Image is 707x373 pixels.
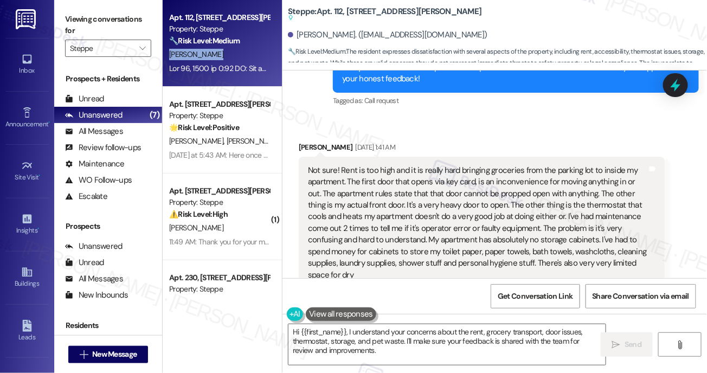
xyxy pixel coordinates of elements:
[5,317,49,346] a: Leads
[65,158,125,170] div: Maintenance
[586,284,696,308] button: Share Conversation via email
[65,273,123,285] div: All Messages
[5,263,49,292] a: Buildings
[65,257,104,268] div: Unread
[288,6,482,24] b: Steppe: Apt. 112, [STREET_ADDRESS][PERSON_NAME]
[299,142,665,157] div: [PERSON_NAME]
[169,49,223,59] span: [PERSON_NAME]
[65,93,104,105] div: Unread
[169,123,239,132] strong: 🌟 Risk Level: Positive
[169,209,228,219] strong: ⚠️ Risk Level: High
[625,339,641,350] span: Send
[169,110,269,121] div: Property: Steppe
[169,197,269,208] div: Property: Steppe
[54,73,162,85] div: Prospects + Residents
[65,126,123,137] div: All Messages
[288,47,345,56] strong: 🔧 Risk Level: Medium
[676,340,684,349] i: 
[593,291,689,302] span: Share Conversation via email
[39,172,41,179] span: •
[169,185,269,197] div: Apt. [STREET_ADDRESS][PERSON_NAME]
[169,284,269,295] div: Property: Steppe
[601,332,653,357] button: Send
[92,349,137,360] span: New Message
[364,96,399,105] span: Call request
[65,241,123,252] div: Unanswered
[169,23,269,35] div: Property: Steppe
[65,191,107,202] div: Escalate
[37,225,39,233] span: •
[65,290,128,301] div: New Inbounds
[16,9,38,29] img: ResiDesk Logo
[48,119,50,126] span: •
[169,36,240,46] strong: 🔧 Risk Level: Medium
[65,11,151,40] label: Viewing conversations for
[70,40,134,57] input: All communities
[54,221,162,232] div: Prospects
[147,107,162,124] div: (7)
[169,296,249,306] strong: ❓ Risk Level: Investigate
[5,157,49,186] a: Site Visit •
[288,324,606,365] textarea: Hi {{first_name}}, I understand your concerns about the rent, grocery transport, door issues, the...
[65,175,132,186] div: WO Follow-ups
[169,223,223,233] span: [PERSON_NAME]
[498,291,573,302] span: Get Conversation Link
[68,346,149,363] button: New Message
[54,320,162,331] div: Residents
[169,12,269,23] div: Apt. 112, [STREET_ADDRESS][PERSON_NAME]
[169,150,290,160] div: [DATE] at 5:43 AM: Here once a month
[80,350,88,359] i: 
[169,99,269,110] div: Apt. [STREET_ADDRESS][PERSON_NAME]
[139,44,145,53] i: 
[288,46,707,81] span: : The resident expresses dissatisfaction with several aspects of the property, including rent, ac...
[333,93,699,108] div: Tagged as:
[65,110,123,121] div: Unanswered
[353,142,396,153] div: [DATE] 1:41 AM
[5,210,49,239] a: Insights •
[65,142,141,153] div: Review follow-ups
[491,284,580,308] button: Get Conversation Link
[612,340,620,349] i: 
[5,50,49,79] a: Inbox
[169,272,269,284] div: Apt. 230, [STREET_ADDRESS][PERSON_NAME]
[169,136,227,146] span: [PERSON_NAME]
[227,136,281,146] span: [PERSON_NAME]
[288,29,487,41] div: [PERSON_NAME]. ([EMAIL_ADDRESS][DOMAIN_NAME])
